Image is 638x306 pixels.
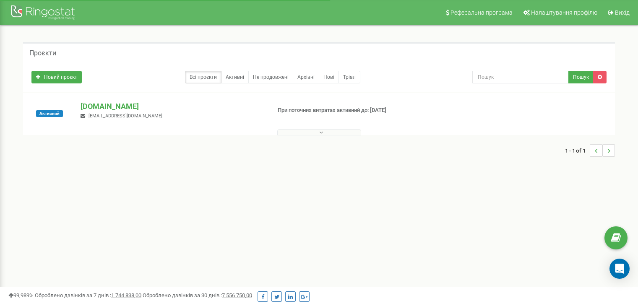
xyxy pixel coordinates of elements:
[143,292,252,298] span: Оброблено дзвінків за 30 днів :
[615,9,630,16] span: Вихід
[111,292,141,298] u: 1 744 838,00
[185,71,221,83] a: Всі проєкти
[8,292,34,298] span: 99,989%
[278,106,412,114] p: При поточних витратах активний до: [DATE]
[609,259,630,279] div: Open Intercom Messenger
[35,292,141,298] span: Оброблено дзвінків за 7 днів :
[531,9,597,16] span: Налаштування профілю
[568,71,594,83] button: Пошук
[472,71,569,83] input: Пошук
[565,136,615,165] nav: ...
[222,292,252,298] u: 7 556 750,00
[89,113,162,119] span: [EMAIL_ADDRESS][DOMAIN_NAME]
[339,71,360,83] a: Тріал
[36,110,63,117] span: Активний
[319,71,339,83] a: Нові
[81,101,264,112] p: [DOMAIN_NAME]
[293,71,319,83] a: Архівні
[565,144,590,157] span: 1 - 1 of 1
[451,9,513,16] span: Реферальна програма
[29,49,56,57] h5: Проєкти
[31,71,82,83] a: Новий проєкт
[221,71,249,83] a: Активні
[248,71,293,83] a: Не продовжені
